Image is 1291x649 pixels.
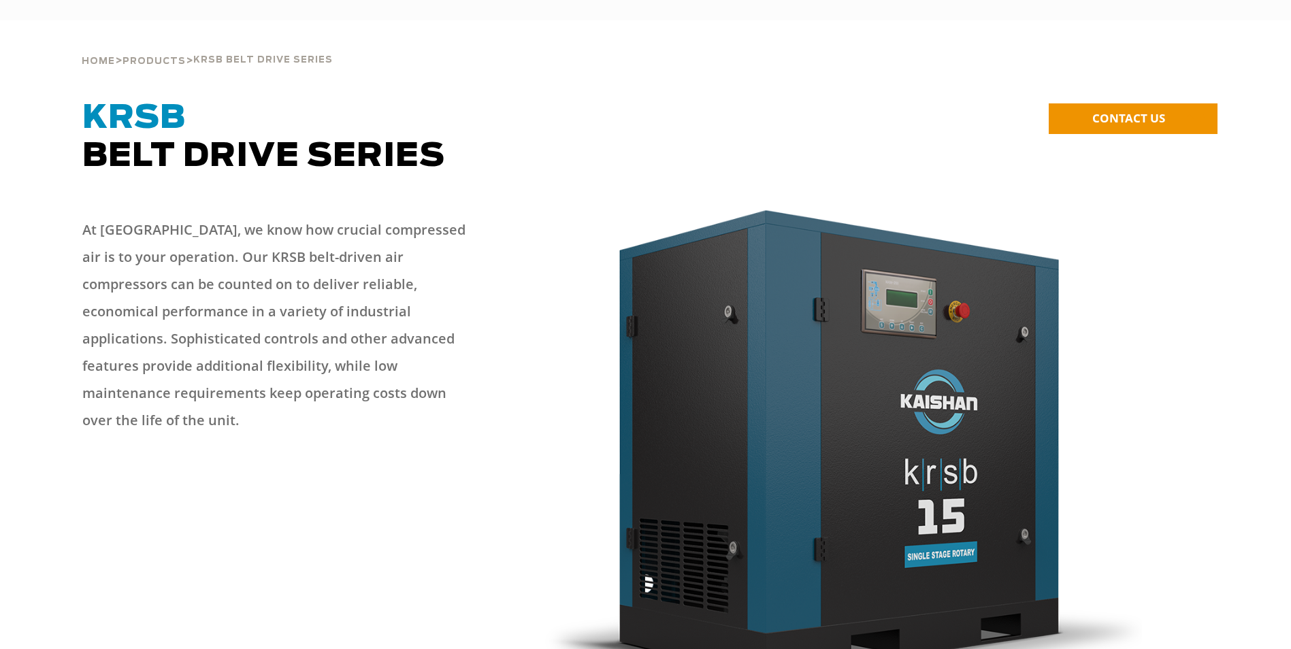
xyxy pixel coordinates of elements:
a: Products [122,54,186,67]
div: > > [82,20,333,72]
span: CONTACT US [1092,110,1165,126]
span: Home [82,57,115,66]
span: Products [122,57,186,66]
span: krsb belt drive series [193,56,333,65]
a: CONTACT US [1049,103,1218,134]
a: Home [82,54,115,67]
p: At [GEOGRAPHIC_DATA], we know how crucial compressed air is to your operation. Our KRSB belt-driv... [82,216,477,434]
span: Belt Drive Series [82,102,445,173]
span: KRSB [82,102,186,135]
